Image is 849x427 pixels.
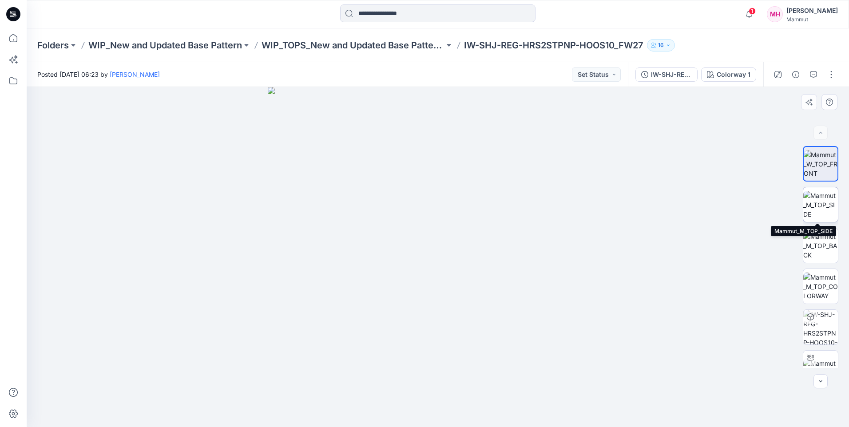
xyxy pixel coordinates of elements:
[464,39,643,51] p: IW-SHJ-REG-HRS2STPNP-HOOS10_FW27
[786,5,838,16] div: [PERSON_NAME]
[803,191,838,219] img: Mammut_M_TOP_SIDE
[803,232,838,260] img: Mammut_M_TOP_BACK
[789,67,803,82] button: Details
[717,70,750,79] div: Colorway 1
[110,71,160,78] a: [PERSON_NAME]
[658,40,664,50] p: 16
[803,359,838,377] img: Mammut_M_TOP_TT
[647,39,675,51] button: 16
[635,67,698,82] button: IW-SHJ-REG-HRS2STPNP-HOOS10-2025-08_WIP
[786,16,838,23] div: Mammut
[37,39,69,51] a: Folders
[37,70,160,79] span: Posted [DATE] 06:23 by
[651,70,692,79] div: IW-SHJ-REG-HRS2STPNP-HOOS10-2025-08_WIP
[803,310,838,344] img: IW-SHJ-REG-HRS2STPNP-HOOS10-2025-08_WIP Colorway 1
[767,6,783,22] div: MH
[804,150,837,178] img: Mammut_W_TOP_FRONT
[262,39,444,51] a: WIP_TOPS_New and Updated Base Patterns
[749,8,756,15] span: 1
[701,67,756,82] button: Colorway 1
[88,39,242,51] a: WIP_New and Updated Base Pattern
[803,273,838,300] img: Mammut_M_TOP_COLORWAY
[268,87,608,427] img: eyJhbGciOiJIUzI1NiIsImtpZCI6IjAiLCJzbHQiOiJzZXMiLCJ0eXAiOiJKV1QifQ.eyJkYXRhIjp7InR5cGUiOiJzdG9yYW...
